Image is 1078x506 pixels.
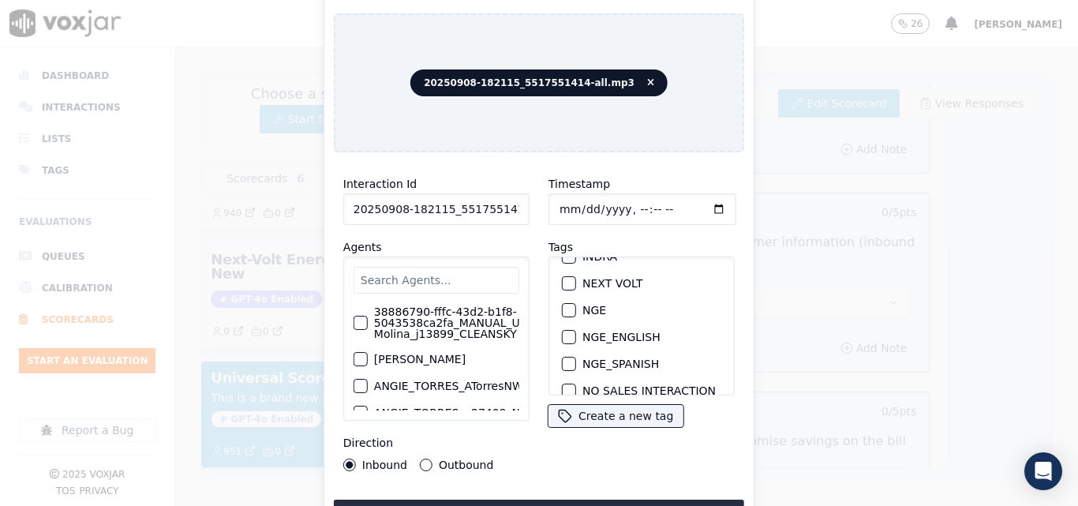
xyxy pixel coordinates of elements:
[374,354,466,365] label: [PERSON_NAME]
[354,267,519,294] input: Search Agents...
[582,385,716,396] label: NO SALES INTERACTION
[362,459,407,470] label: Inbound
[374,407,575,418] label: ANGIE_TORRES_a27409_NEXT_VOLT
[548,405,683,427] button: Create a new tag
[343,437,393,449] label: Direction
[1024,452,1062,490] div: Open Intercom Messenger
[374,380,579,392] label: ANGIE_TORRES_ATorresNWFG_SPARK
[343,241,382,253] label: Agents
[439,459,493,470] label: Outbound
[582,332,661,343] label: NGE_ENGLISH
[548,178,610,190] label: Timestamp
[582,358,659,369] label: NGE_SPANISH
[582,278,642,289] label: NEXT VOLT
[582,305,606,316] label: NGE
[410,69,668,96] span: 20250908-182115_5517551414-all.mp3
[374,306,600,339] label: 38886790-fffc-43d2-b1f8-5043538ca2fa_MANUAL_UPLOAD_Juliana Molina_j13899_CLEANSKY
[582,251,617,262] label: INDRA
[343,178,417,190] label: Interaction Id
[548,241,573,253] label: Tags
[343,193,530,225] input: reference id, file name, etc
